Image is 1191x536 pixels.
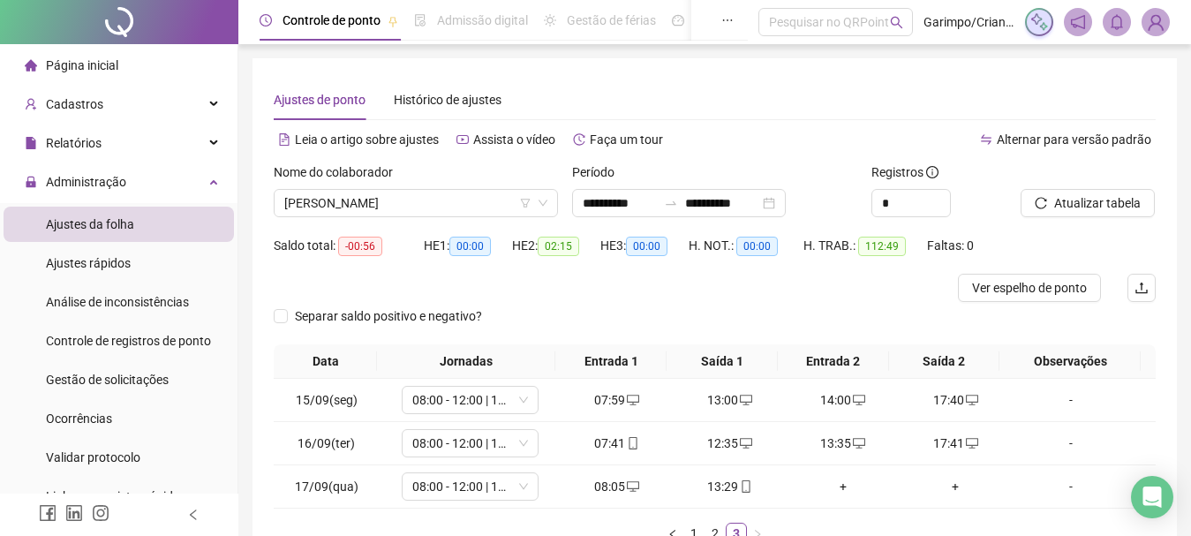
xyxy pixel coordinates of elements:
[414,14,426,26] span: file-done
[794,434,893,453] div: 13:35
[664,196,678,210] span: to
[278,133,290,146] span: file-text
[889,344,1000,379] th: Saída 2
[46,58,118,72] span: Página inicial
[46,217,134,231] span: Ajustes da folha
[456,133,469,146] span: youtube
[65,504,83,522] span: linkedin
[449,237,491,256] span: 00:00
[568,477,667,496] div: 08:05
[572,162,626,182] label: Período
[689,236,803,256] div: H. NOT.:
[274,236,424,256] div: Saldo total:
[1019,434,1123,453] div: -
[738,480,752,493] span: mobile
[568,390,667,410] div: 07:59
[473,132,555,147] span: Assista o vídeo
[274,162,404,182] label: Nome do colaborador
[518,438,529,449] span: down
[778,344,889,379] th: Entrada 2
[46,97,103,111] span: Cadastros
[625,480,639,493] span: desktop
[1029,12,1049,32] img: sparkle-icon.fc2bf0ac1784a2077858766a79e2daf3.svg
[274,90,366,109] div: Ajustes de ponto
[681,390,780,410] div: 13:00
[295,479,358,494] span: 17/09(qua)
[907,390,1006,410] div: 17:40
[260,14,272,26] span: clock-circle
[25,98,37,110] span: user-add
[412,387,528,413] span: 08:00 - 12:00 | 13:00 - 17:40
[1142,9,1169,35] img: 2226
[794,390,893,410] div: 14:00
[187,509,200,521] span: left
[46,136,102,150] span: Relatórios
[388,16,398,26] span: pushpin
[972,278,1087,298] span: Ver espelho de ponto
[296,393,358,407] span: 15/09(seg)
[46,334,211,348] span: Controle de registros de ponto
[871,162,938,182] span: Registros
[25,137,37,149] span: file
[437,13,528,27] span: Admissão digital
[794,477,893,496] div: +
[1019,390,1123,410] div: -
[520,198,531,208] span: filter
[46,175,126,189] span: Administração
[964,437,978,449] span: desktop
[964,394,978,406] span: desktop
[298,436,355,450] span: 16/09(ter)
[544,14,556,26] span: sun
[338,237,382,256] span: -00:56
[672,14,684,26] span: dashboard
[284,190,547,216] span: THAIS DO NASCIMENTO SILVA
[1134,281,1149,295] span: upload
[518,481,529,492] span: down
[626,237,667,256] span: 00:00
[46,489,180,503] span: Link para registro rápido
[590,132,663,147] span: Faça um tour
[274,344,377,379] th: Data
[295,132,439,147] span: Leia o artigo sobre ajustes
[1054,193,1141,213] span: Atualizar tabela
[25,176,37,188] span: lock
[412,430,528,457] span: 08:00 - 12:00 | 13:00 - 17:40
[907,477,1006,496] div: +
[1019,477,1123,496] div: -
[907,434,1006,453] div: 17:41
[927,238,974,253] span: Faltas: 0
[283,13,381,27] span: Controle de ponto
[25,59,37,72] span: home
[667,344,778,379] th: Saída 1
[92,504,109,522] span: instagram
[738,437,752,449] span: desktop
[736,237,778,256] span: 00:00
[518,395,529,405] span: down
[600,236,689,256] div: HE 3:
[394,90,501,109] div: Histórico de ajustes
[288,306,489,326] span: Separar saldo positivo e negativo?
[573,133,585,146] span: history
[538,237,579,256] span: 02:15
[803,236,927,256] div: H. TRAB.:
[721,14,734,26] span: ellipsis
[858,237,906,256] span: 112:49
[923,12,1014,32] span: Garimpo/Criantili - O GARIMPO
[980,133,992,146] span: swap
[664,196,678,210] span: swap-right
[999,344,1141,379] th: Observações
[555,344,667,379] th: Entrada 1
[926,166,938,178] span: info-circle
[1035,197,1047,209] span: reload
[567,13,656,27] span: Gestão de férias
[46,450,140,464] span: Validar protocolo
[46,256,131,270] span: Ajustes rápidos
[1109,14,1125,30] span: bell
[681,477,780,496] div: 13:29
[625,437,639,449] span: mobile
[412,473,528,500] span: 08:00 - 12:00 | 13:00 - 17:40
[681,434,780,453] div: 12:35
[625,394,639,406] span: desktop
[377,344,555,379] th: Jornadas
[1021,189,1155,217] button: Atualizar tabela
